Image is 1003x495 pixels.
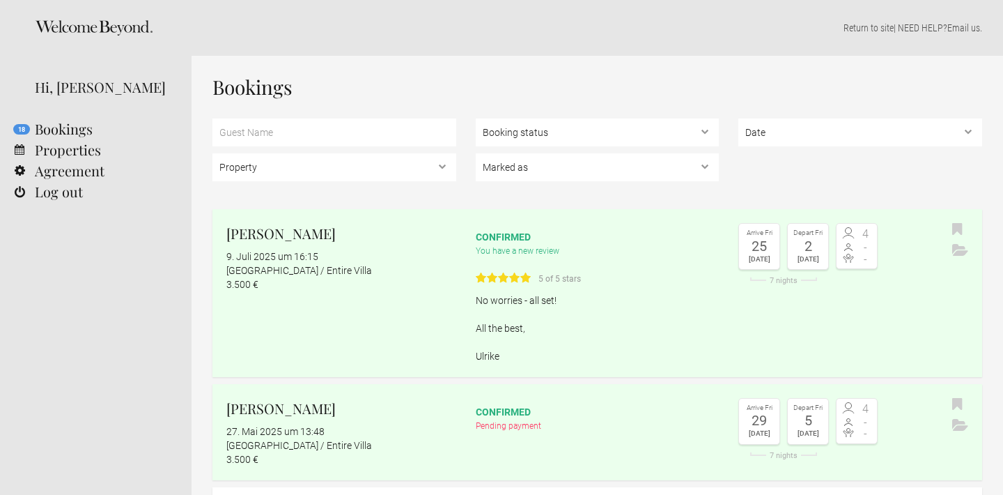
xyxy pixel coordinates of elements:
[949,241,972,261] button: Archive
[476,230,720,244] div: confirmed
[857,404,873,415] span: 4
[791,227,825,239] div: Depart Fri
[212,21,982,35] p: | NEED HELP? .
[212,384,982,480] a: [PERSON_NAME] 27. Mai 2025 um 13:48 [GEOGRAPHIC_DATA] / Entire Villa 3.500 € confirmed Pending pa...
[212,77,982,98] h1: Bookings
[857,242,873,253] span: -
[791,402,825,414] div: Depart Fri
[949,220,966,241] button: Bookmark
[738,277,829,284] div: 7 nights
[35,77,171,98] div: Hi, [PERSON_NAME]
[226,426,325,437] flynt-date-display: 27. Mai 2025 um 13:48
[226,454,258,465] flynt-currency: 3.500 €
[226,223,456,244] h2: [PERSON_NAME]
[212,119,456,146] input: Guest Name
[738,452,829,459] div: 7 nights
[476,119,720,146] select: , ,
[226,264,456,277] div: [GEOGRAPHIC_DATA] / Entire Villa
[476,244,720,287] div: You have a new review
[13,124,30,135] flynt-notification-badge: 18
[226,398,456,419] h2: [PERSON_NAME]
[857,229,873,240] span: 4
[742,239,776,253] div: 25
[857,417,873,428] span: -
[949,395,966,416] button: Bookmark
[791,239,825,253] div: 2
[843,22,894,33] a: Return to site
[476,419,720,433] div: Pending payment
[742,413,776,427] div: 29
[226,279,258,290] flynt-currency: 3.500 €
[742,427,776,440] div: [DATE]
[857,428,873,439] span: -
[857,254,873,265] span: -
[791,253,825,266] div: [DATE]
[226,251,318,262] flynt-date-display: 9. Juli 2025 um 16:15
[476,294,720,363] p: No worries - all set! All the best, Ulrike
[476,153,720,181] select: , , ,
[738,119,982,146] select: ,
[791,427,825,440] div: [DATE]
[742,402,776,414] div: Arrive Fri
[742,253,776,266] div: [DATE]
[226,439,456,452] div: [GEOGRAPHIC_DATA] / Entire Villa
[949,416,972,436] button: Archive
[791,413,825,427] div: 5
[212,209,982,377] a: [PERSON_NAME] 9. Juli 2025 um 16:15 [GEOGRAPHIC_DATA] / Entire Villa 3.500 € confirmed You have a...
[476,405,720,419] div: confirmed
[947,22,980,33] a: Email us
[742,227,776,239] div: Arrive Fri
[533,272,581,286] span: 5 of 5 stars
